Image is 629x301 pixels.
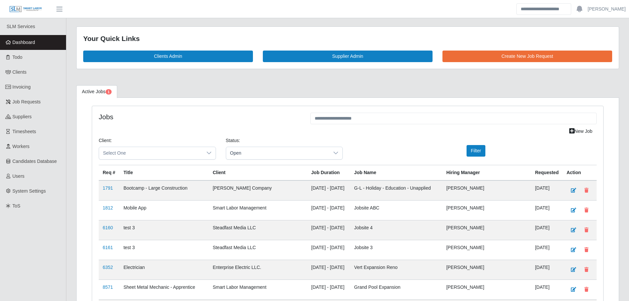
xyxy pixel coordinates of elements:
td: Smart Labor Management [209,200,307,220]
td: Steadfast Media LLC [209,220,307,240]
th: Requested [531,165,563,180]
th: Req # [99,165,120,180]
td: [PERSON_NAME] [442,280,531,299]
th: Title [120,165,209,180]
span: ToS [13,203,20,208]
td: G-L - Holiday - Education - Unapplied [350,180,442,201]
td: Enterprise Electric LLC. [209,260,307,280]
td: [PERSON_NAME] [442,240,531,260]
td: [PERSON_NAME] Company [209,180,307,201]
a: Supplier Admin [263,51,433,62]
td: [DATE] - [DATE] [307,180,350,201]
label: Client: [99,137,112,144]
span: Open [226,147,330,159]
a: Active Jobs [76,85,117,98]
a: 1791 [103,185,113,191]
span: SLM Services [7,24,35,29]
a: [PERSON_NAME] [588,6,626,13]
td: [PERSON_NAME] [442,260,531,280]
td: Electrician [120,260,209,280]
span: Users [13,173,25,179]
input: Search [516,3,571,15]
td: test 3 [120,220,209,240]
th: Action [563,165,597,180]
td: [DATE] [531,180,563,201]
td: [DATE] [531,200,563,220]
a: 1812 [103,205,113,210]
td: Mobile App [120,200,209,220]
span: Job Requests [13,99,41,104]
td: [DATE] - [DATE] [307,240,350,260]
td: Jobsite 3 [350,240,442,260]
td: Jobsite ABC [350,200,442,220]
div: Your Quick Links [83,33,612,44]
a: 6352 [103,265,113,270]
span: Invoicing [13,84,31,90]
a: Clients Admin [83,51,253,62]
td: [PERSON_NAME] [442,200,531,220]
img: SLM Logo [9,6,42,13]
span: Pending Jobs [106,89,112,94]
a: 6161 [103,245,113,250]
td: Grand Pool Expansion [350,280,442,299]
th: Client [209,165,307,180]
td: Sheet Metal Mechanic - Apprentice [120,280,209,299]
label: Status: [226,137,240,144]
th: Job Name [350,165,442,180]
td: Vert Expansion Reno [350,260,442,280]
a: 6160 [103,225,113,230]
span: Workers [13,144,30,149]
span: Clients [13,69,27,75]
td: [DATE] [531,280,563,299]
td: test 3 [120,240,209,260]
td: [PERSON_NAME] [442,180,531,201]
th: Job Duration [307,165,350,180]
span: Candidates Database [13,159,57,164]
td: Steadfast Media LLC [209,240,307,260]
span: Dashboard [13,40,35,45]
a: Create New Job Request [442,51,612,62]
th: Hiring Manager [442,165,531,180]
td: [DATE] - [DATE] [307,280,350,299]
h4: Jobs [99,113,300,121]
td: Jobsite 4 [350,220,442,240]
td: Bootcamp - Large Construction [120,180,209,201]
span: Todo [13,55,22,60]
span: Suppliers [13,114,32,119]
td: Smart Labor Management [209,280,307,299]
span: System Settings [13,188,46,194]
td: [DATE] [531,240,563,260]
td: [DATE] [531,260,563,280]
span: Select One [99,147,202,159]
td: [DATE] [531,220,563,240]
td: [DATE] - [DATE] [307,260,350,280]
td: [DATE] - [DATE] [307,200,350,220]
span: Timesheets [13,129,36,134]
button: Filter [467,145,485,157]
td: [DATE] - [DATE] [307,220,350,240]
a: 8571 [103,284,113,290]
td: [PERSON_NAME] [442,220,531,240]
a: New Job [565,126,597,137]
